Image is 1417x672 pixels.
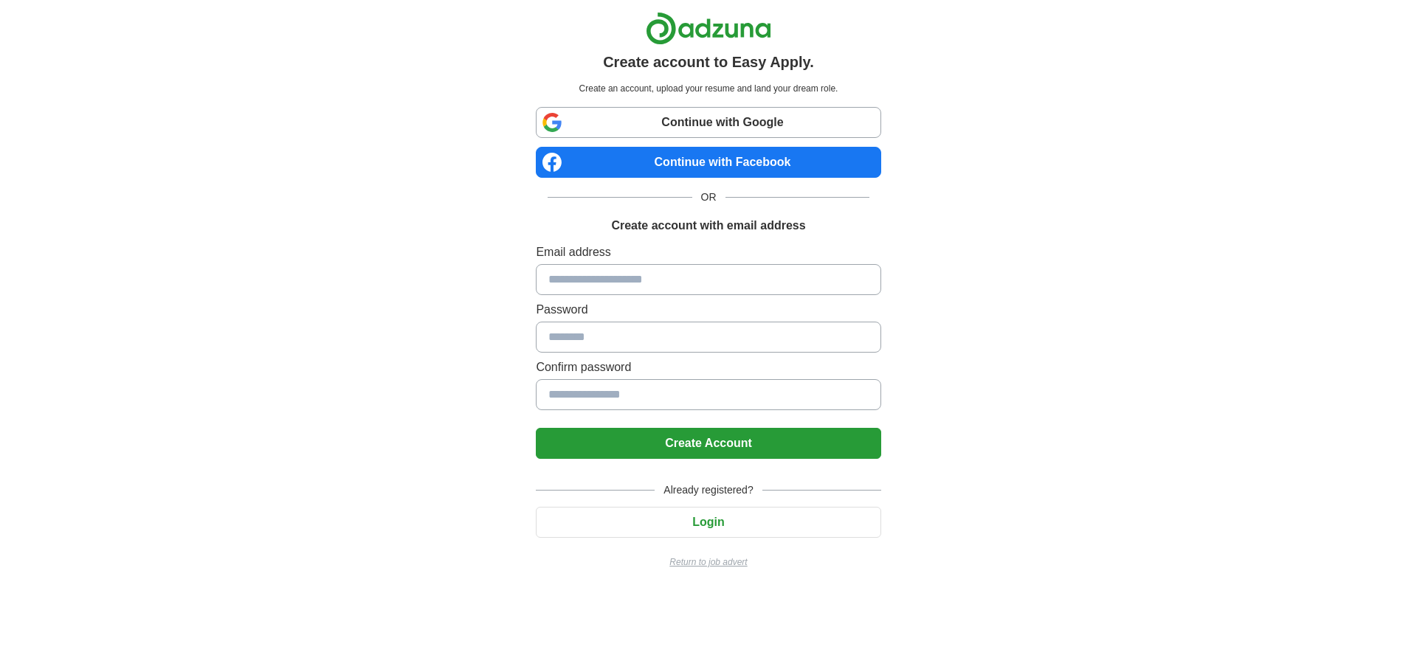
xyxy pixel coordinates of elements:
label: Email address [536,243,880,261]
a: Login [536,516,880,528]
img: Adzuna logo [646,12,771,45]
p: Create an account, upload your resume and land your dream role. [539,82,878,95]
button: Login [536,507,880,538]
button: Create Account [536,428,880,459]
span: Already registered? [655,482,762,498]
h1: Create account to Easy Apply. [603,51,814,73]
label: Confirm password [536,358,880,376]
h1: Create account with email address [611,217,805,235]
label: Password [536,301,880,319]
span: OR [692,190,725,205]
a: Continue with Facebook [536,147,880,178]
a: Return to job advert [536,555,880,569]
a: Continue with Google [536,107,880,138]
